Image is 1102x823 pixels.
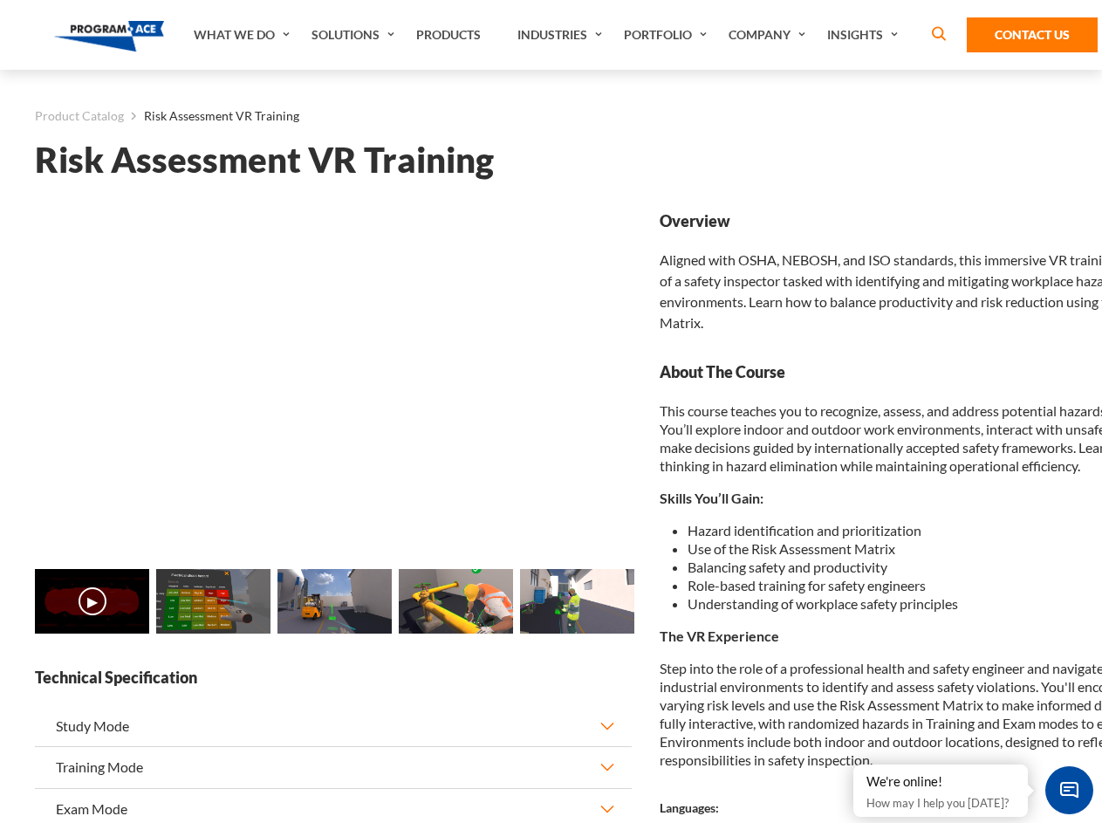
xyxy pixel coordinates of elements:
[399,569,513,634] img: Risk Assessment VR Training - Preview 3
[35,569,149,634] img: Risk Assessment VR Training - Video 0
[35,706,632,746] button: Study Mode
[156,569,270,634] img: Risk Assessment VR Training - Preview 1
[35,105,124,127] a: Product Catalog
[967,17,1098,52] a: Contact Us
[277,569,392,634] img: Risk Assessment VR Training - Preview 2
[520,569,634,634] img: Risk Assessment VR Training - Preview 4
[79,587,106,615] button: ▶
[866,792,1015,813] p: How may I help you [DATE]?
[124,105,299,127] li: Risk Assessment VR Training
[35,747,632,787] button: Training Mode
[866,773,1015,791] div: We're online!
[1045,766,1093,814] span: Chat Widget
[35,210,632,546] iframe: Risk Assessment VR Training - Video 0
[660,800,719,815] strong: Languages:
[35,667,632,689] strong: Technical Specification
[54,21,165,51] img: Program-Ace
